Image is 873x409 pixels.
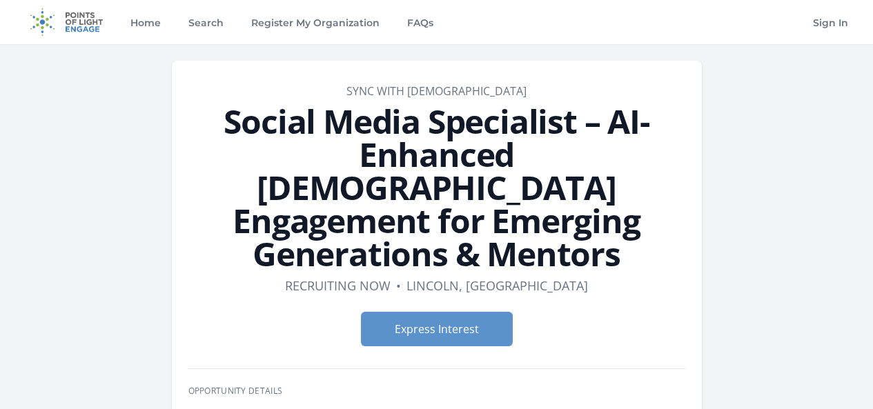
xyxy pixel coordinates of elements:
[285,276,391,295] dd: Recruiting now
[346,83,527,99] a: Sync with [DEMOGRAPHIC_DATA]
[361,312,513,346] button: Express Interest
[396,276,401,295] div: •
[188,386,685,397] h3: Opportunity Details
[406,276,588,295] dd: Lincoln, [GEOGRAPHIC_DATA]
[188,105,685,270] h1: Social Media Specialist – AI-Enhanced [DEMOGRAPHIC_DATA] Engagement for Emerging Generations & Me...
